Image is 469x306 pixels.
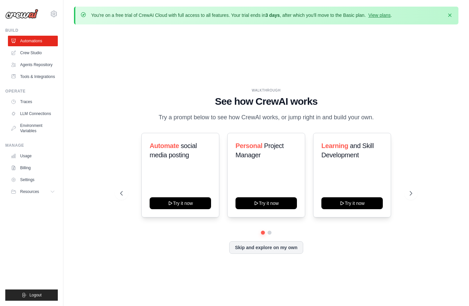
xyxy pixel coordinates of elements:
[91,12,392,19] p: You're on a free trial of CrewAI Cloud with full access to all features. Your trial ends in , aft...
[155,113,377,122] p: Try a prompt below to see how CrewAI works, or jump right in and build your own.
[150,142,179,149] span: Automate
[8,151,58,161] a: Usage
[8,163,58,173] a: Billing
[8,71,58,82] a: Tools & Integrations
[368,13,390,18] a: View plans
[265,13,280,18] strong: 3 days
[150,197,211,209] button: Try it now
[8,174,58,185] a: Settings
[29,292,42,298] span: Logout
[8,120,58,136] a: Environment Variables
[8,36,58,46] a: Automations
[8,59,58,70] a: Agents Repository
[321,197,383,209] button: Try it now
[321,142,374,159] span: and Skill Development
[5,289,58,301] button: Logout
[235,197,297,209] button: Try it now
[8,48,58,58] a: Crew Studio
[120,88,412,93] div: WALKTHROUGH
[229,241,303,254] button: Skip and explore on my own
[8,186,58,197] button: Resources
[235,142,262,149] span: Personal
[8,96,58,107] a: Traces
[5,89,58,94] div: Operate
[20,189,39,194] span: Resources
[5,28,58,33] div: Build
[8,108,58,119] a: LLM Connections
[120,96,412,107] h1: See how CrewAI works
[321,142,348,149] span: Learning
[5,9,38,19] img: Logo
[5,143,58,148] div: Manage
